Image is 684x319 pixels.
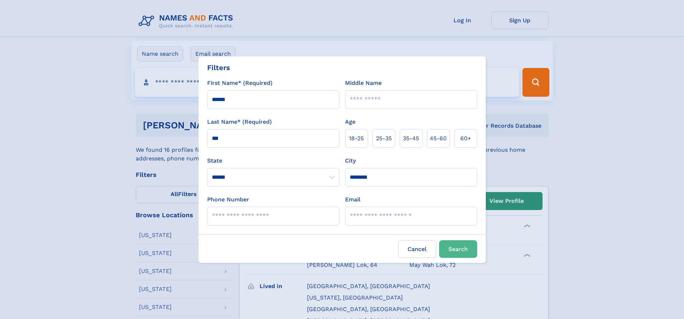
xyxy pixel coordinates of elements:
[207,156,339,165] label: State
[460,134,471,143] span: 60+
[345,195,360,204] label: Email
[345,118,355,126] label: Age
[439,240,477,258] button: Search
[430,134,447,143] span: 45‑60
[207,195,249,204] label: Phone Number
[398,240,436,258] label: Cancel
[345,79,382,87] label: Middle Name
[207,62,230,73] div: Filters
[345,156,356,165] label: City
[349,134,364,143] span: 18‑25
[207,118,272,126] label: Last Name* (Required)
[207,79,273,87] label: First Name* (Required)
[403,134,419,143] span: 35‑45
[376,134,392,143] span: 25‑35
